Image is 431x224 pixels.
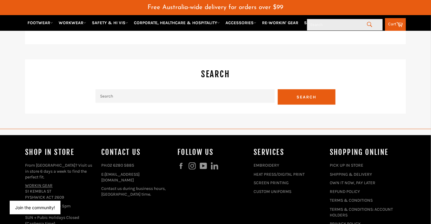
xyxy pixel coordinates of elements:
[385,18,406,31] a: Cart
[15,205,55,210] button: Join the community!
[148,4,284,11] span: Free Australia-wide delivery for orders over $99
[330,147,400,157] h4: SHOPPING ONLINE
[254,189,291,194] a: CUSTOM UNIFORMS
[101,147,171,157] h4: Contact Us
[330,172,372,177] a: SHIPPING & DELIVERY
[223,18,259,28] a: ACCESSORIES
[25,183,95,200] p: 51 KEMBLA ST FYSHWICK ACT 2609
[302,18,316,28] a: SALE
[278,89,335,105] button: Search
[330,181,375,186] a: OWN IT NOW, PAY LATER
[101,172,140,183] a: [EMAIL_ADDRESS][DOMAIN_NAME]
[96,89,274,103] input: Search
[25,162,95,180] p: From [GEOGRAPHIC_DATA]? Visit us in store 6 days a week to find the perfect fit.
[330,163,363,168] a: PICK UP IN STORE
[254,172,305,177] a: HEAT PRESS/DIGITAL PRINT
[34,69,397,80] h4: Search
[25,18,55,28] a: FOOTWEAR
[25,183,53,188] a: WORKIN GEAR
[330,189,360,194] a: REFUND POLICY
[101,171,171,183] p: E:
[131,18,222,28] a: CORPORATE, HEALTHCARE & HOSPITALITY
[330,207,393,218] a: TERMS & CONDITIONS: ACCOUNT HOLDERS
[254,163,279,168] a: EMBROIDERY
[101,186,171,198] p: Contact us during business hours, [GEOGRAPHIC_DATA] time.
[107,163,134,168] a: 02 6280 5885
[89,18,131,28] a: SAFETY & HI VIS
[307,19,383,30] input: Search
[25,147,95,157] h4: Shop In Store
[260,18,301,28] a: RE-WORKIN' GEAR
[177,147,248,157] h4: Follow us
[254,147,324,157] h4: services
[254,181,289,186] a: SCREEN PRINTING
[101,162,171,168] p: PH:
[56,18,89,28] a: WORKWEAR
[330,198,373,203] a: TERMS & CONDITIONS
